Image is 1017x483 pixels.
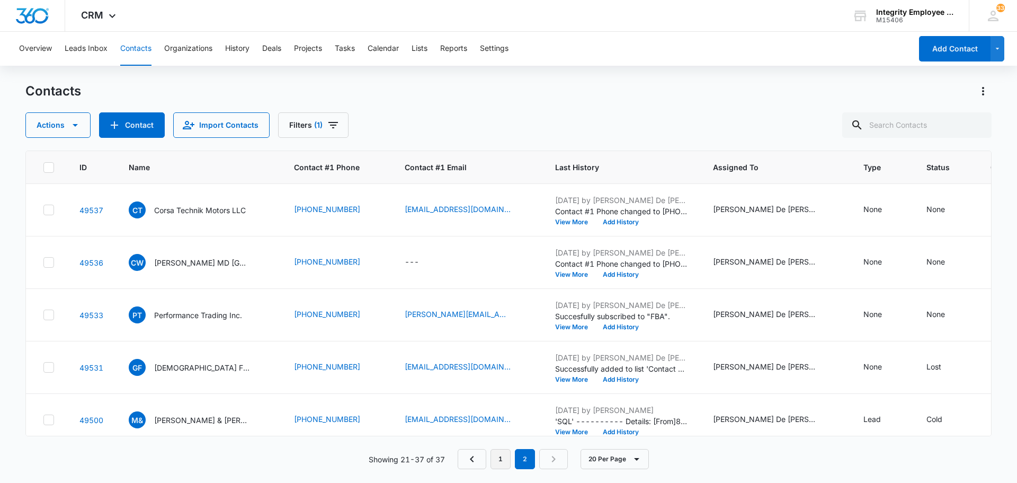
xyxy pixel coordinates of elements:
button: Actions [25,112,91,138]
span: M& [129,411,146,428]
p: Contact #1 Phone changed to [PHONE_NUMBER]. [555,206,688,217]
span: 33 [996,4,1005,12]
p: Showing 21-37 of 37 [369,454,445,465]
p: 'SQL' ---------- Details: [From]8/19- [PERSON_NAME] had just cancelled his comp because his partn... [555,416,688,427]
p: [DEMOGRAPHIC_DATA] Family Practice LLC [154,362,249,373]
div: Contact #1 Phone - (386) 878-4137 - Select to Edit Field [294,361,379,374]
div: Contact #1 Email - josealberto29771@gmail.com - Select to Edit Field [405,414,530,426]
div: Assigned To - Daisy De Le Vega, Dan Valentino - Select to Edit Field [713,414,838,426]
button: Projects [294,32,322,66]
a: Navigate to contact details page for Performance Trading Inc. [79,311,103,320]
a: [PHONE_NUMBER] [294,204,360,215]
div: --- [991,256,1005,269]
button: 20 Per Page [581,449,649,469]
div: account id [876,16,953,24]
div: Status - Lost - Select to Edit Field [926,361,960,374]
a: [EMAIL_ADDRESS][DOMAIN_NAME] [405,204,511,215]
a: [EMAIL_ADDRESS][DOMAIN_NAME] [405,361,511,372]
span: CT [129,201,146,218]
div: Contact #1 Phone - (754) 202-9616 - Select to Edit Field [294,204,379,216]
a: Navigate to contact details page for Morales & FAJARDO ASSOCIATES REMODELING LLC [79,416,103,425]
div: --- [405,256,419,269]
div: Name - Morales & FAJARDO ASSOCIATES REMODELING LLC - Select to Edit Field [129,411,269,428]
div: Type - None - Select to Edit Field [863,204,901,216]
button: Add Contact [919,36,991,62]
button: Overview [19,32,52,66]
h1: Contacts [25,83,81,99]
span: Type [863,162,886,173]
button: Filters [278,112,349,138]
p: Performance Trading Inc. [154,310,242,321]
button: View More [555,219,595,225]
p: [PERSON_NAME] & [PERSON_NAME] ASSOCIATES REMODELING LLC [154,415,249,426]
button: Organizations [164,32,212,66]
p: Corsa Technik Motors LLC [154,205,246,216]
button: History [225,32,249,66]
div: --- [991,414,1005,426]
button: Leads Inbox [65,32,108,66]
div: account name [876,8,953,16]
div: [PERSON_NAME] De [PERSON_NAME] [713,414,819,425]
button: Import Contacts [173,112,270,138]
div: Status - None - Select to Edit Field [926,256,964,269]
p: Successfully added to list 'Contact us form - current clients'. [555,363,688,374]
nav: Pagination [458,449,568,469]
a: [EMAIL_ADDRESS][DOMAIN_NAME] [405,414,511,425]
div: Assigned To - Daisy De Le Vega, Reuel Rivera - Select to Edit Field [713,361,838,374]
span: Contact #1 Email [405,162,530,173]
div: Cold [926,414,942,425]
span: Assigned To [713,162,823,173]
button: Add Contact [99,112,165,138]
input: Search Contacts [842,112,992,138]
span: Status [926,162,950,173]
div: Status - Cold - Select to Edit Field [926,414,961,426]
button: Actions [975,83,992,100]
div: notifications count [996,4,1005,12]
button: Add History [595,429,646,435]
p: [DATE] by [PERSON_NAME] De [PERSON_NAME] [555,300,688,311]
p: [DATE] by [PERSON_NAME] De [PERSON_NAME] [555,247,688,258]
a: Previous Page [458,449,486,469]
div: Status - None - Select to Edit Field [926,309,964,321]
a: [PERSON_NAME][EMAIL_ADDRESS][DOMAIN_NAME] [405,309,511,320]
div: [PERSON_NAME] De [PERSON_NAME], [PERSON_NAME] [713,309,819,320]
div: Name - Performance Trading Inc. - Select to Edit Field [129,306,261,323]
button: Add History [595,271,646,278]
button: Add History [595,376,646,383]
div: Contact #1 Email - manager@promptcare.com - Select to Edit Field [405,361,530,374]
p: [DATE] by [PERSON_NAME] De [PERSON_NAME] [555,195,688,206]
div: --- [991,361,1005,374]
div: Contact #1 Email - corsatechnik@gmail.com - Select to Edit Field [405,204,530,216]
a: [PHONE_NUMBER] [294,414,360,425]
div: Contact #1 Phone - (407) 846-7166 - Select to Edit Field [294,256,379,269]
div: Type - Lead - Select to Edit Field [863,414,900,426]
div: None [863,361,882,372]
button: Add History [595,219,646,225]
div: Name - Genesis Family Practice LLC - Select to Edit Field [129,359,269,376]
div: [PERSON_NAME] De [PERSON_NAME] [713,204,819,215]
div: None [926,256,945,267]
div: None [863,204,882,215]
div: Assigned To - Daisy De Le Vega, Reuel Rivera - Select to Edit Field [713,309,838,321]
button: View More [555,429,595,435]
button: Calendar [368,32,399,66]
div: Contact #1 Phone - (954) 970-3335 - Select to Edit Field [294,309,379,321]
div: Type - None - Select to Edit Field [863,256,901,269]
button: View More [555,376,595,383]
button: View More [555,324,595,330]
button: Contacts [120,32,151,66]
div: [PERSON_NAME] De [PERSON_NAME], [PERSON_NAME] [713,361,819,372]
a: [PHONE_NUMBER] [294,361,360,372]
button: Tasks [335,32,355,66]
span: (1) [314,121,323,129]
button: Reports [440,32,467,66]
div: Contact #1 Email - - Select to Edit Field [405,256,438,269]
button: Settings [480,32,508,66]
p: Contact #1 Phone changed to [PHONE_NUMBER]. [555,258,688,269]
div: Name - Corsa Technik Motors LLC - Select to Edit Field [129,201,265,218]
span: PT [129,306,146,323]
div: Contact #1 Phone - (813) 516-6090 - Select to Edit Field [294,414,379,426]
span: ID [79,162,88,173]
a: Page 1 [490,449,511,469]
button: Add History [595,324,646,330]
